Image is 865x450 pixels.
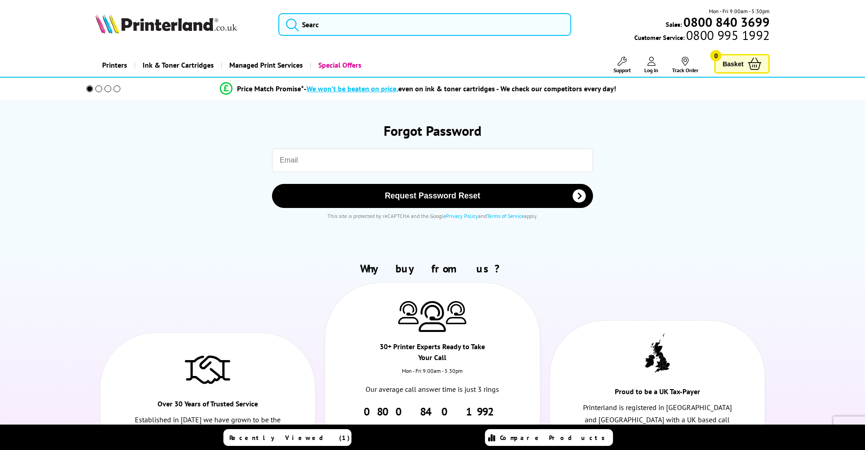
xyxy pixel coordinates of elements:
a: 0800 840 1992 [364,405,501,419]
a: Basket 0 [714,54,770,74]
span: Mon - Fri 9:00am - 5:30pm [709,7,770,15]
img: Printer Experts [398,301,419,324]
span: Ink & Toner Cartridges [143,54,214,77]
input: Email [272,148,593,172]
a: Compare Products [485,429,613,446]
h2: Why buy from us? [95,262,770,276]
a: Privacy Policy [446,213,478,219]
img: Printerland Logo [95,14,237,34]
input: Searc [278,13,571,36]
img: UK tax payer [645,333,670,375]
h1: Forgot Password [103,122,763,139]
a: 0800 840 3699 [682,18,770,26]
a: Printerland Logo [95,14,267,35]
a: Printers [95,54,134,77]
div: Proud to be a UK Tax-Payer [603,386,711,401]
span: Recently Viewed (1) [229,434,350,442]
div: - even on ink & toner cartridges - We check our competitors every day! [304,84,616,93]
span: Compare Products [500,434,610,442]
img: Trusted Service [185,351,230,387]
span: 0800 995 1992 [685,31,770,40]
div: Mon - Fri 9:00am - 5.30pm [325,367,540,383]
a: Recently Viewed (1) [223,429,351,446]
div: This site is protected by reCAPTCHA and the Google and apply. [112,213,754,219]
a: Ink & Toner Cartridges [134,54,221,77]
span: Customer Service: [634,31,770,42]
span: Basket [722,58,743,70]
img: Printer Experts [446,301,466,324]
span: Sales: [666,20,682,29]
span: Log In [644,67,658,74]
p: Our average call answer time is just 3 rings [357,383,508,396]
img: Printer Experts [419,301,446,332]
a: Special Offers [310,54,368,77]
button: Request Password Reset [272,184,593,208]
a: Track Order [672,57,698,74]
span: Request Password Reset [284,191,581,201]
a: Log In [644,57,658,74]
span: Support [613,67,631,74]
b: 0800 840 3699 [683,14,770,30]
li: modal_Promise [74,81,763,97]
div: 30+ Printer Experts Ready to Take Your Call [379,341,486,367]
a: Support [613,57,631,74]
span: 0 [710,50,722,61]
div: Over 30 Years of Trusted Service [154,398,262,414]
span: Price Match Promise* [237,84,304,93]
a: Managed Print Services [221,54,310,77]
a: Terms of Service [487,213,524,219]
span: We won’t be beaten on price, [306,84,398,93]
